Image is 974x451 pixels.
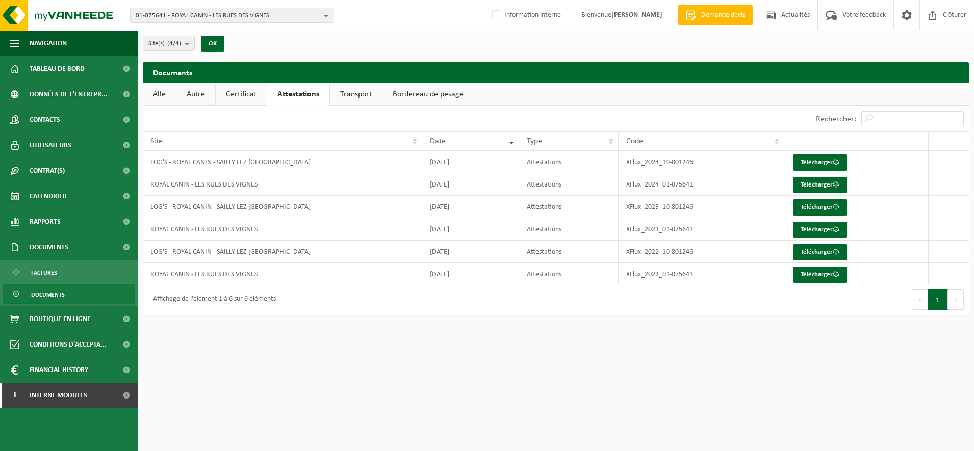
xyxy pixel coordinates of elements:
span: I [10,383,19,408]
span: Documents [31,285,65,304]
a: Certificat [216,83,267,106]
span: Navigation [30,31,67,56]
span: Interne modules [30,383,87,408]
td: [DATE] [422,241,519,263]
a: Attestations [267,83,329,106]
td: XFlux_2023_10-801246 [619,196,784,218]
a: Factures [3,262,135,282]
button: Previous [912,289,928,310]
count: (4/4) [167,40,181,47]
td: XFlux_2024_10-801246 [619,151,784,173]
span: Type [527,137,542,145]
button: Site(s)(4/4) [143,36,195,51]
td: Attestations [519,218,619,241]
span: Tableau de bord [30,56,85,82]
td: [DATE] [422,173,519,196]
td: Attestations [519,241,619,263]
td: Attestations [519,196,619,218]
a: Alle [143,83,176,106]
td: XFlux_2023_01-075641 [619,218,784,241]
strong: [PERSON_NAME] [611,11,662,19]
label: Rechercher: [816,115,856,123]
button: OK [201,36,224,52]
span: Contacts [30,107,60,132]
span: Données de l'entrepr... [30,82,108,107]
a: Télécharger [793,177,847,193]
button: Next [948,289,964,310]
span: Factures [31,263,57,282]
a: Télécharger [793,154,847,171]
a: Télécharger [793,244,847,260]
td: [DATE] [422,151,519,173]
td: Attestations [519,151,619,173]
a: Transport [330,83,382,106]
td: LOG'S - ROYAL CANIN - SAILLY LEZ [GEOGRAPHIC_DATA] [143,196,422,218]
span: Code [626,137,643,145]
a: Télécharger [793,267,847,283]
span: Financial History [30,357,88,383]
span: Contrat(s) [30,158,65,183]
div: Affichage de l'élément 1 à 6 sur 6 éléments [148,290,276,309]
span: Boutique en ligne [30,306,91,332]
span: Date [430,137,446,145]
span: 01-075641 - ROYAL CANIN - LES RUES DES VIGNES [136,8,320,23]
span: Calendrier [30,183,67,209]
span: Documents [30,234,68,260]
a: Autre [176,83,215,106]
td: [DATE] [422,218,519,241]
span: Demande devis [699,10,748,20]
td: [DATE] [422,196,519,218]
span: Rapports [30,209,61,234]
span: Site(s) [148,36,181,51]
a: Télécharger [793,199,847,216]
td: XFlux_2022_10-801246 [619,241,784,263]
h2: Documents [143,62,969,82]
td: Attestations [519,263,619,285]
td: Attestations [519,173,619,196]
button: 1 [928,289,948,310]
td: XFlux_2022_01-075641 [619,263,784,285]
td: LOG'S - ROYAL CANIN - SAILLY LEZ [GEOGRAPHIC_DATA] [143,151,422,173]
a: Télécharger [793,222,847,238]
td: LOG'S - ROYAL CANIN - SAILLY LEZ [GEOGRAPHIC_DATA] [143,241,422,263]
td: ROYAL CANIN - LES RUES DES VIGNES [143,263,422,285]
td: XFlux_2024_01-075641 [619,173,784,196]
span: Conditions d'accepta... [30,332,107,357]
button: 01-075641 - ROYAL CANIN - LES RUES DES VIGNES [130,8,334,23]
td: ROYAL CANIN - LES RUES DES VIGNES [143,218,422,241]
a: Bordereau de pesage [382,83,474,106]
label: Information interne [490,8,561,23]
td: [DATE] [422,263,519,285]
a: Documents [3,284,135,304]
a: Demande devis [678,5,753,25]
span: Utilisateurs [30,132,71,158]
span: Site [150,137,163,145]
td: ROYAL CANIN - LES RUES DES VIGNES [143,173,422,196]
